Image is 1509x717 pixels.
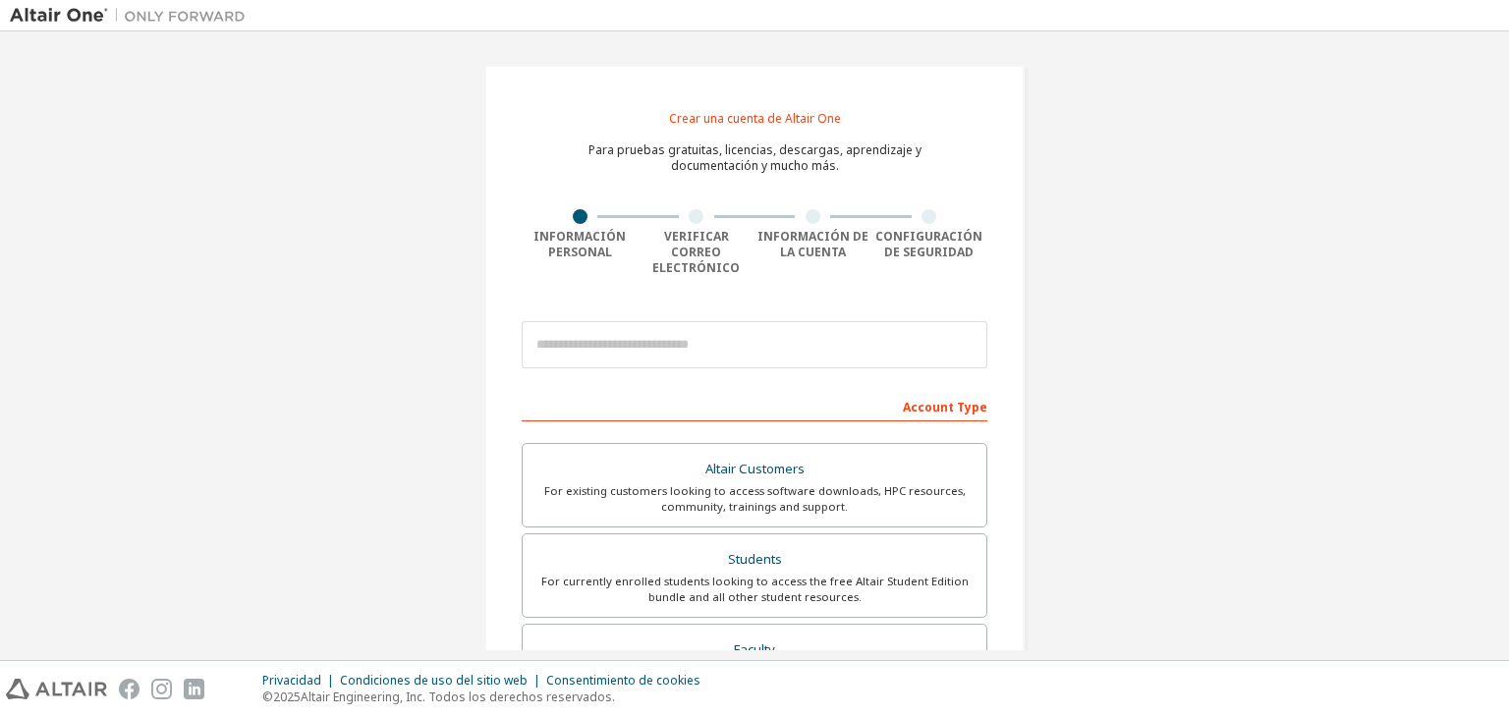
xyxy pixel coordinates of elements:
[757,228,868,260] font: Información de la cuenta
[262,689,273,705] font: ©
[669,110,841,127] font: Crear una cuenta de Altair One
[671,157,839,174] font: documentación y mucho más.
[301,689,615,705] font: Altair Engineering, Inc. Todos los derechos reservados.
[534,636,975,664] div: Faculty
[652,228,740,276] font: Verificar correo electrónico
[534,546,975,574] div: Students
[262,672,321,689] font: Privacidad
[151,679,172,699] img: instagram.svg
[10,6,255,26] img: Altair Uno
[534,574,975,605] div: For currently enrolled students looking to access the free Altair Student Edition bundle and all ...
[588,141,922,158] font: Para pruebas gratuitas, licencias, descargas, aprendizaje y
[6,679,107,699] img: altair_logo.svg
[533,228,626,260] font: Información personal
[875,228,982,260] font: Configuración de seguridad
[340,672,528,689] font: Condiciones de uso del sitio web
[273,689,301,705] font: 2025
[534,456,975,483] div: Altair Customers
[546,672,700,689] font: Consentimiento de cookies
[184,679,204,699] img: linkedin.svg
[534,483,975,515] div: For existing customers looking to access software downloads, HPC resources, community, trainings ...
[119,679,140,699] img: facebook.svg
[522,390,987,421] div: Account Type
